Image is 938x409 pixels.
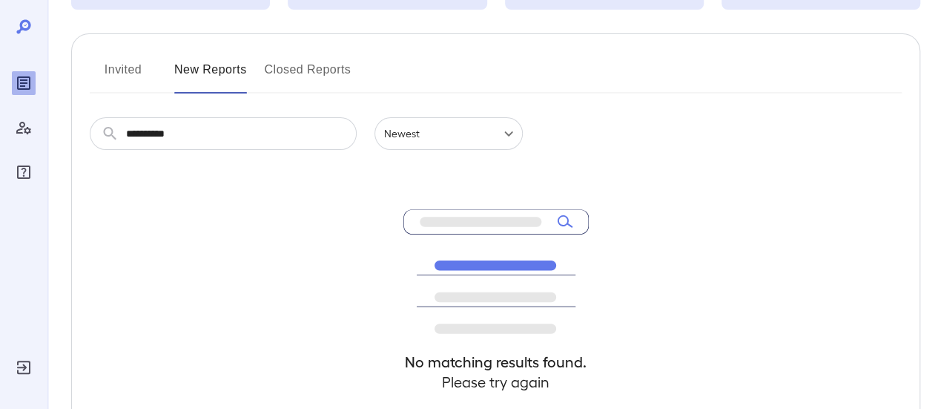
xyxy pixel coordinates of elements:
div: FAQ [12,160,36,184]
button: New Reports [174,58,247,94]
div: Log Out [12,356,36,379]
h4: No matching results found. [403,352,589,372]
div: Newest [374,117,523,150]
div: Manage Users [12,116,36,140]
div: Reports [12,71,36,95]
button: Closed Reports [265,58,351,94]
h4: Please try again [403,372,589,392]
button: Invited [90,58,156,94]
